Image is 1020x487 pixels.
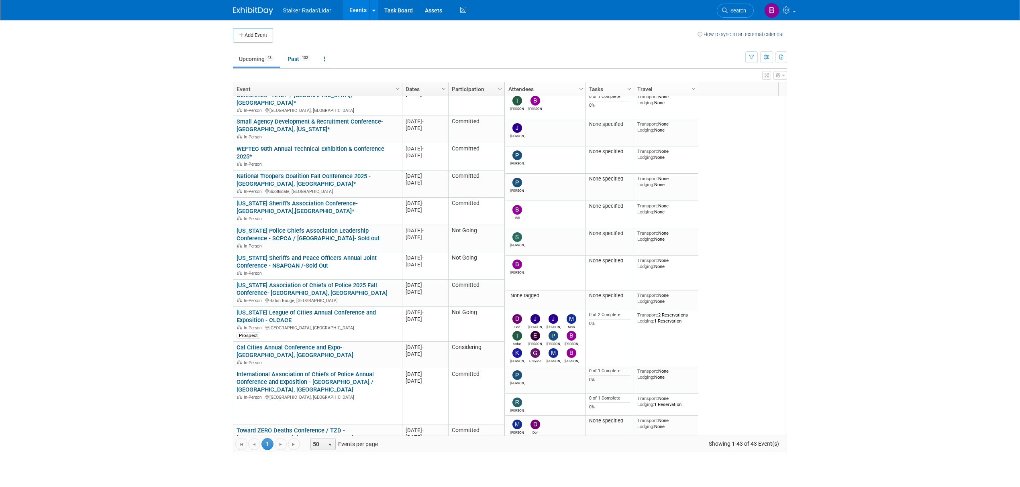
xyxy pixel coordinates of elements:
div: None None [637,258,695,269]
div: Michael Guinn [547,358,561,363]
img: In-Person Event [237,325,242,329]
a: Column Settings [577,82,586,94]
span: Transport: [637,176,658,181]
span: Transport: [637,396,658,401]
a: Event [237,82,397,96]
img: In-Person Event [237,108,242,112]
div: None None [637,203,695,215]
div: 0% [589,103,631,108]
img: Brian Wong [512,260,522,269]
span: In-Person [244,162,264,167]
div: None None [637,148,695,160]
span: Go to the previous page [251,441,257,448]
div: None specified [589,292,631,299]
span: Showing 1-43 of 43 Event(s) [702,438,787,449]
a: National Trooper's Coalition Fall Conference 2025 - [GEOGRAPHIC_DATA], [GEOGRAPHIC_DATA]* [237,172,371,187]
span: Lodging: [637,298,654,304]
div: 0 of 1 Complete [589,396,631,401]
span: In-Person [244,244,264,249]
div: [DATE] [406,316,445,323]
div: [DATE] [406,227,445,234]
div: [DATE] [406,125,445,132]
span: In-Person [244,395,264,400]
span: Stalker Radar/Lidar [283,7,331,14]
span: Column Settings [626,86,632,92]
div: [DATE] [406,282,445,288]
img: In-Person Event [237,271,242,275]
a: Cal Cities Annual Conference and Expo- [GEOGRAPHIC_DATA], [GEOGRAPHIC_DATA] [237,344,353,359]
div: Bill Johnson [510,215,524,220]
img: In-Person Event [237,189,242,193]
a: Column Settings [496,82,505,94]
a: Go to the next page [275,438,287,450]
span: 50 [311,438,324,450]
a: Upcoming43 [233,51,280,67]
div: 0% [589,377,631,383]
div: Joe Bartels [547,324,561,329]
img: Bill Johnson [512,205,522,215]
span: Lodging: [637,402,654,407]
span: Column Settings [441,86,447,92]
div: Peter Bauer [510,160,524,165]
div: Eric Zastrow [528,341,543,346]
a: Tasks [589,82,628,96]
a: Travel [637,82,693,96]
span: Lodging: [637,209,654,215]
a: WEFTEC 98th Annual Technical Exhibition & Conference 2025* [237,145,384,160]
img: In-Person Event [237,162,242,166]
img: In-Person Event [237,360,242,364]
a: Dates [406,82,443,96]
span: In-Person [244,360,264,365]
span: - [422,255,424,261]
div: None specified [589,418,631,424]
div: [DATE] [406,434,445,440]
div: Brooke Journet [528,106,543,111]
span: - [422,344,424,350]
span: Lodging: [637,318,654,324]
span: In-Person [244,134,264,140]
div: [DATE] [406,427,445,434]
a: Go to the last page [288,438,300,450]
a: How to sync to an external calendar... [698,31,787,37]
div: Don Horen [510,324,524,329]
a: [US_STATE] Association of Chiefs of Police Annual Conference - AACP / [GEOGRAPHIC_DATA], [GEOGRAP... [237,84,371,106]
div: Joe Bartels [510,133,524,138]
span: - [422,146,424,152]
span: - [422,118,424,124]
span: - [422,227,424,233]
img: Patrick Fagan [512,178,522,187]
div: [DATE] [406,309,445,316]
div: None specified [589,121,631,128]
a: Column Settings [440,82,449,94]
span: In-Person [244,325,264,331]
div: None None [637,176,695,187]
div: None 1 Reservation [637,396,695,407]
span: In-Person [244,271,264,276]
div: [DATE] [406,179,445,186]
td: Not Going [448,307,504,342]
img: In-Person Event [237,216,242,220]
div: Robert Mele [510,407,524,412]
span: Go to the first page [238,441,245,448]
span: - [422,200,424,206]
div: [DATE] [406,254,445,261]
span: - [422,427,424,433]
div: Stephen Barlag [510,242,524,247]
div: 0 of 1 Complete [589,94,631,99]
span: Lodging: [637,236,654,242]
img: Joe Bartels [512,123,522,133]
span: Transport: [637,121,658,127]
div: tadas eikinas [510,341,524,346]
span: 1 [261,438,273,450]
span: Go to the next page [277,441,284,448]
img: Don Horen [512,314,522,324]
div: Greyson Jenista [528,358,543,363]
img: Don Horen [530,420,540,429]
span: Column Settings [578,86,584,92]
span: Lodging: [637,264,654,269]
img: Greyson Jenista [530,348,540,358]
img: John Kestel [530,314,540,324]
img: Brooke Journet [764,3,779,18]
div: None None [637,292,695,304]
img: Peter Bauer [512,150,522,160]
